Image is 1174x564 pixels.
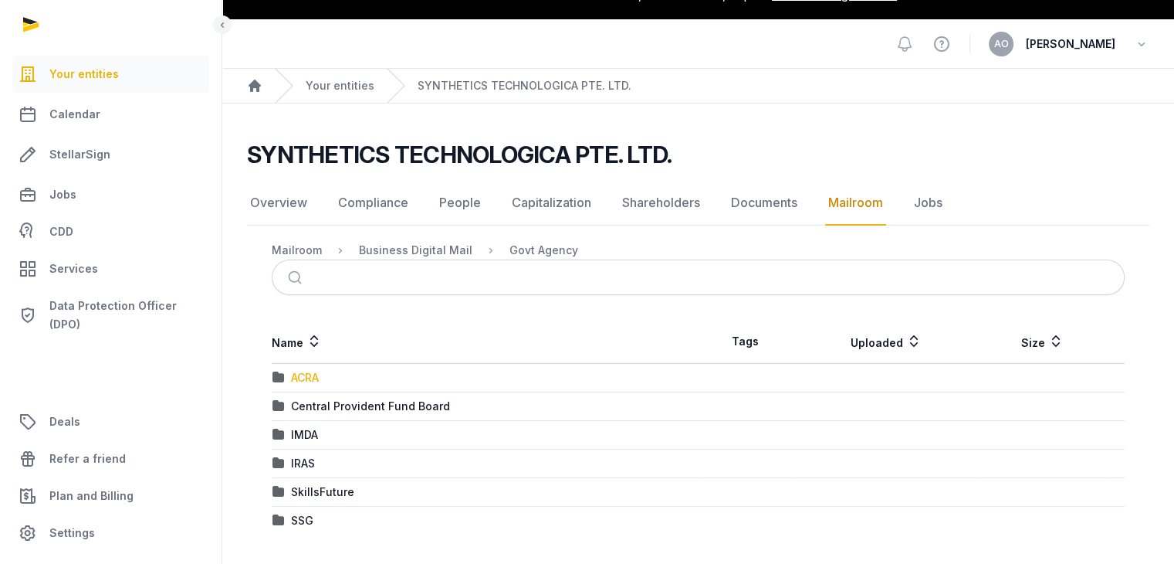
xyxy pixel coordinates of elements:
a: Mailroom [825,181,886,226]
span: Calendar [49,105,100,124]
a: Calendar [12,96,209,133]
a: Deals [12,403,209,440]
a: Overview [247,181,310,226]
span: AO [994,39,1009,49]
div: Central Provident Fund Board [291,399,450,414]
img: folder.svg [272,515,285,527]
img: folder.svg [272,486,285,498]
span: Jobs [49,185,76,204]
button: Submit [279,260,315,294]
a: Plan and Billing [12,477,209,515]
button: AO [989,32,1013,56]
iframe: Chat Widget [1097,490,1174,564]
a: Shareholders [619,181,703,226]
th: Size [979,320,1105,364]
span: [PERSON_NAME] [1026,35,1115,53]
img: folder.svg [272,400,285,413]
span: Deals [49,413,80,431]
div: Govt Agency [509,243,578,258]
a: Capitalization [509,181,594,226]
a: Compliance [335,181,411,226]
a: Your entities [306,78,374,93]
a: People [436,181,484,226]
a: Refer a friend [12,440,209,477]
nav: Tabs [247,181,1149,226]
div: Business Digital Mail [359,243,472,258]
img: folder.svg [272,429,285,441]
span: StellarSign [49,145,110,164]
h2: SYNTHETICS TECHNOLOGICA PTE. LTD. [247,141,672,168]
a: Your entities [12,56,209,93]
a: Data Protection Officer (DPO) [12,290,209,340]
nav: Breadcrumb [272,241,1125,260]
div: Mailroom [272,243,322,258]
img: folder.svg [272,457,285,470]
div: SSG [291,513,313,528]
th: Tags [699,320,793,364]
a: StellarSign [12,136,209,173]
div: SkillsFuture [291,484,354,500]
th: Uploaded [793,320,979,364]
span: Plan and Billing [49,487,134,505]
div: Chat-Widget [1097,490,1174,564]
span: Services [49,260,98,278]
a: Documents [728,181,800,226]
img: folder.svg [272,372,285,384]
th: Name [272,320,699,364]
span: Your entities [49,65,119,83]
a: Jobs [911,181,946,226]
a: Services [12,250,209,287]
span: CDD [49,223,73,241]
div: IRAS [291,456,315,471]
a: CDD [12,216,209,247]
span: Refer a friend [49,450,126,468]
div: ACRA [291,370,319,386]
span: Data Protection Officer (DPO) [49,297,203,334]
nav: Breadcrumb [222,69,1174,104]
a: SYNTHETICS TECHNOLOGICA PTE. LTD. [418,78,631,93]
a: Jobs [12,176,209,213]
a: Settings [12,515,209,552]
div: IMDA [291,427,318,443]
span: Settings [49,524,95,542]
